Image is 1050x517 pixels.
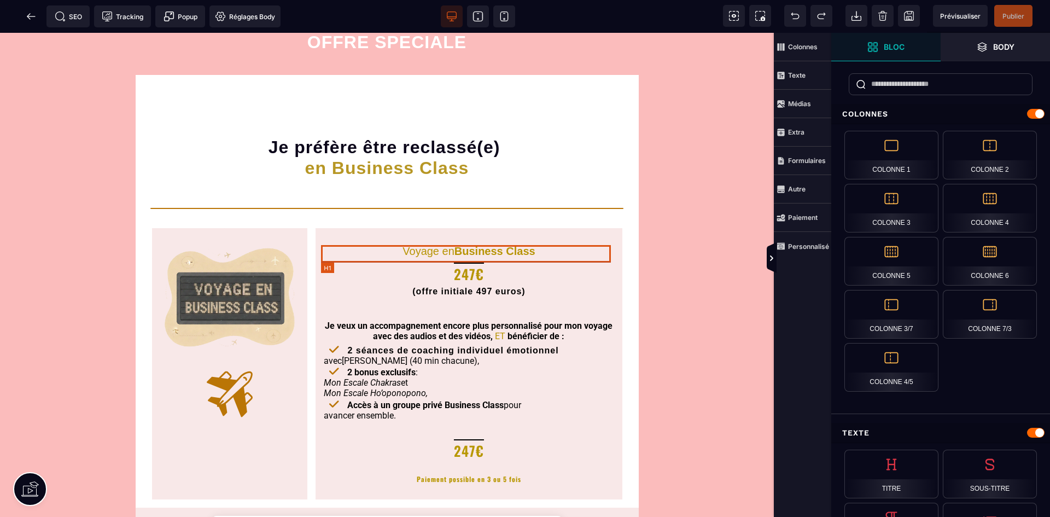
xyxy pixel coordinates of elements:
div: Sous-titre [943,450,1037,498]
span: Aperçu [933,5,988,27]
img: 5a442d4a8f656bbae5fc9cfc9ed2183a_noun-plane-8032710-BB7507.svg [203,334,256,387]
div: Colonne 3/7 [844,290,938,339]
strong: Médias [788,100,811,108]
span: avec [324,323,342,333]
span: Nettoyage [872,5,894,27]
span: Paiement [774,204,831,232]
span: Publier [1002,12,1024,20]
strong: Autre [788,185,806,193]
span: Ouvrir les blocs [831,33,941,61]
span: Extra [774,118,831,147]
div: Texte [831,423,1050,443]
div: Colonne 1 [844,131,938,179]
span: Voir bureau [441,5,463,27]
span: Rétablir [810,5,832,27]
img: e09dea70c197d2994a0891b670a6831b_Generated_Image_a4ix31a4ix31a4ix.png [152,195,307,332]
strong: Texte [788,71,806,79]
span: Afficher les vues [831,242,842,275]
span: Métadata SEO [46,5,90,27]
span: Capture d'écran [749,5,771,27]
span: Réglages Body [215,11,275,22]
strong: Personnalisé [788,242,829,251]
span: Texte [774,61,831,90]
span: Médias [774,90,831,118]
span: Favicon [209,5,281,27]
span: Défaire [784,5,806,27]
i: Mon Escale Ho’oponopono, [324,355,428,365]
span: Personnalisé [774,232,831,260]
span: Code de suivi [94,5,151,27]
strong: Formulaires [788,156,826,165]
div: Colonne 6 [943,237,1037,286]
i: Mon Escale Chakras [324,345,401,355]
div: Colonne 7/3 [943,290,1037,339]
span: Voir les composants [723,5,745,27]
strong: Extra [788,128,804,136]
div: Colonnes [831,104,1050,124]
span: Créer une alerte modale [155,5,205,27]
span: Ouvrir les calques [941,33,1050,61]
span: Voir tablette [467,5,489,27]
div: Colonne 5 [844,237,938,286]
span: Tracking [102,11,143,22]
strong: Colonnes [788,43,818,51]
span: Formulaires [774,147,831,175]
span: Colonnes [774,33,831,61]
span: SEO [55,11,82,22]
b: Accès à un groupe privé Business Class [347,367,504,377]
b: (offre initiale 497 euros) [412,254,526,263]
strong: Bloc [884,43,905,51]
span: Popup [164,11,197,22]
strong: Paiement [788,213,818,222]
b: 2 séances de coaching individuel émotionnel [347,313,558,322]
span: Prévisualiser [940,12,981,20]
span: pour avancer ensemble. [324,367,521,388]
strong: Body [993,43,1014,51]
b: Je veux un accompagnement encore plus personnalisé pour mon voyage avec des audios et des vidéos,... [325,288,612,309]
span: Autre [774,175,831,204]
span: Importer [845,5,867,27]
span: Retour [20,5,42,27]
div: Colonne 4/5 [844,343,938,392]
span: : et [324,334,428,365]
div: Titre [844,450,938,498]
div: Colonne 4 [943,184,1037,233]
span: Voir mobile [493,5,515,27]
span: Enregistrer [898,5,920,27]
div: Colonne 2 [943,131,1037,179]
b: 2 bonus exclusifs [347,334,416,345]
span: Enregistrer le contenu [994,5,1032,27]
div: Colonne 3 [844,184,938,233]
span: [PERSON_NAME] (40 min chacune), [342,323,479,333]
